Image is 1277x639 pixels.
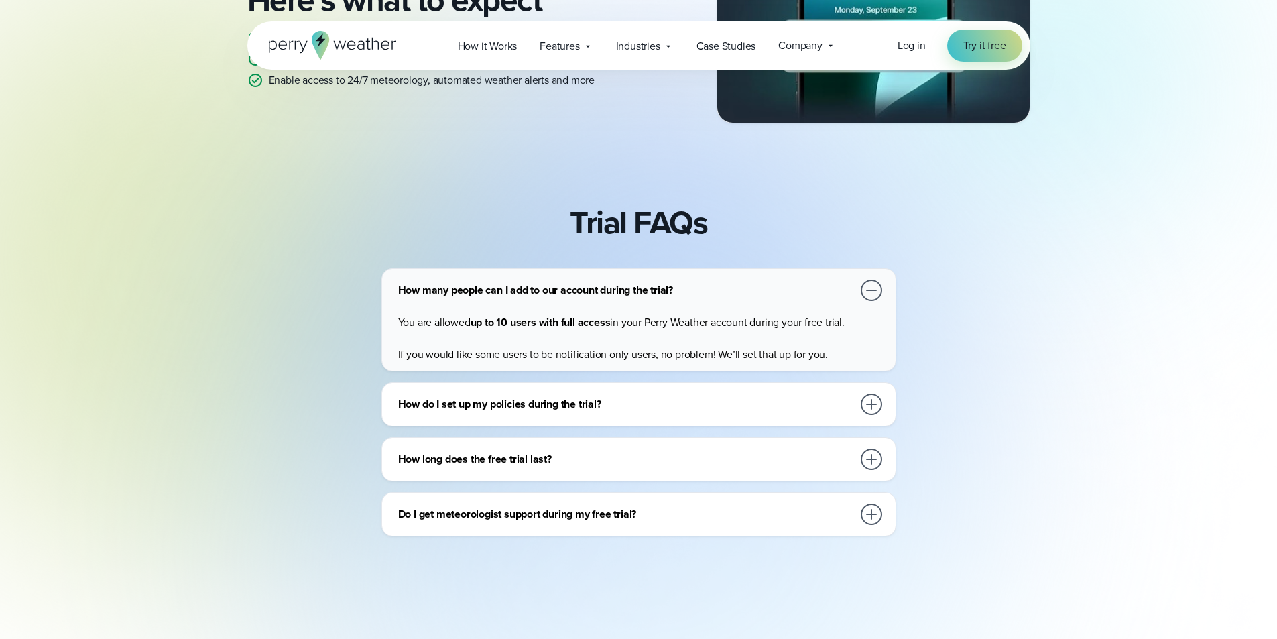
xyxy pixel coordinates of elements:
[778,38,823,54] span: Company
[685,32,768,60] a: Case Studies
[269,72,595,89] p: Enable access to 24/7 meteorology, automated weather alerts and more
[696,38,756,54] span: Case Studies
[898,38,926,54] a: Log in
[963,38,1006,54] span: Try it free
[458,38,518,54] span: How it Works
[616,38,660,54] span: Industries
[398,396,853,412] h3: How do I set up my policies during the trial?
[947,30,1022,62] a: Try it free
[398,506,853,522] h3: Do I get meteorologist support during my free trial?
[398,347,885,363] p: If you would like some users to be notification only users, no problem! We’ll set that up for you.
[540,38,579,54] span: Features
[398,451,853,467] h3: How long does the free trial last?
[570,204,707,241] h2: Trial FAQs
[898,38,926,53] span: Log in
[446,32,529,60] a: How it Works
[398,314,885,331] p: You are allowed in your Perry Weather account during your free trial.
[398,282,853,298] h3: How many people can I add to our account during the trial?
[471,314,611,330] strong: up to 10 users with full access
